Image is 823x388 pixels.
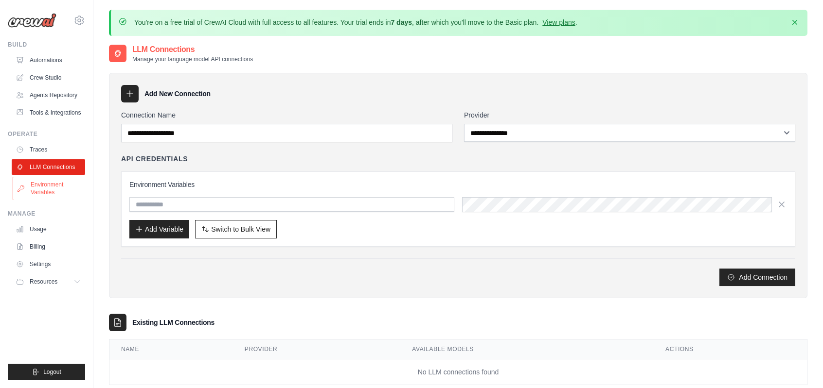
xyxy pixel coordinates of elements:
th: Available Models [400,339,654,359]
a: View plans [542,18,575,26]
h3: Add New Connection [144,89,211,99]
label: Connection Name [121,110,452,120]
button: Add Connection [719,269,795,286]
h4: API Credentials [121,154,188,164]
div: Operate [8,130,85,138]
span: Logout [43,368,61,376]
a: LLM Connections [12,159,85,175]
button: Resources [12,274,85,289]
h2: LLM Connections [132,44,253,55]
strong: 7 days [391,18,412,26]
a: Billing [12,239,85,254]
a: Agents Repository [12,87,85,103]
button: Add Variable [129,220,189,238]
span: Switch to Bulk View [211,224,270,234]
th: Actions [654,339,807,359]
th: Name [109,339,233,359]
span: Resources [30,278,57,286]
a: Automations [12,52,85,68]
a: Environment Variables [13,177,86,200]
h3: Existing LLM Connections [132,318,215,327]
td: No LLM connections found [109,359,807,385]
p: You're on a free trial of CrewAI Cloud with full access to all features. Your trial ends in , aft... [134,17,577,27]
a: Tools & Integrations [12,105,85,120]
label: Provider [464,110,795,120]
a: Crew Studio [12,70,85,85]
div: Build [8,41,85,49]
div: Manage [8,210,85,218]
a: Traces [12,142,85,157]
a: Usage [12,221,85,237]
a: Settings [12,256,85,272]
th: Provider [233,339,401,359]
img: Logo [8,13,56,28]
button: Switch to Bulk View [195,220,277,238]
h3: Environment Variables [129,180,787,189]
p: Manage your language model API connections [132,55,253,63]
button: Logout [8,364,85,380]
